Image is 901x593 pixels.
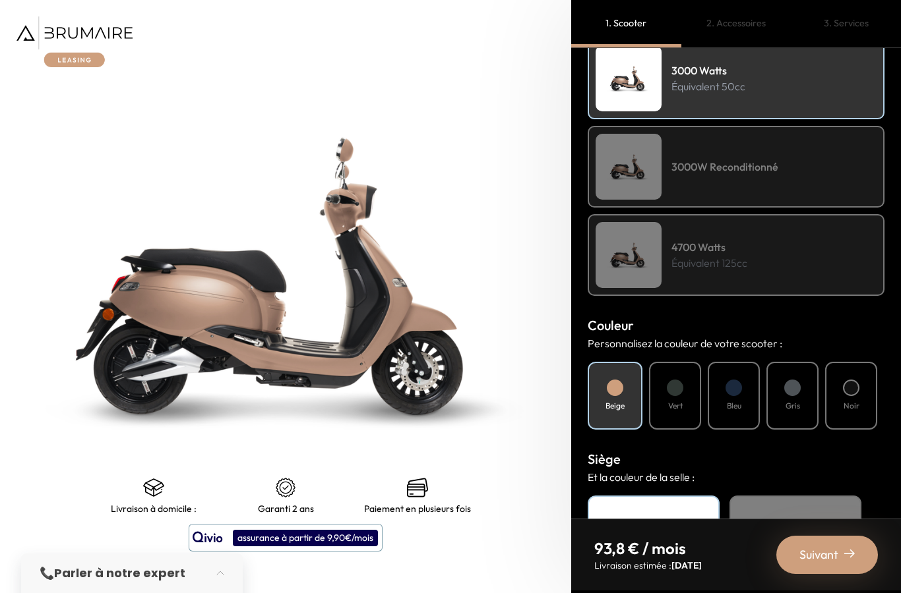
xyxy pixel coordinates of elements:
p: Paiement en plusieurs fois [364,503,471,514]
p: Et la couleur de la selle : [588,469,885,485]
h4: 3000 Watts [671,63,745,78]
h4: 4700 Watts [671,239,747,255]
h4: Bleu [727,400,741,412]
h4: Noir [844,400,859,412]
h4: Beige [606,400,625,412]
img: credit-cards.png [407,477,428,498]
p: 93,8 € / mois [594,538,702,559]
h4: Noir [596,503,712,521]
img: Scooter Leasing [596,222,662,288]
h4: Beige [737,503,854,521]
img: Brumaire Leasing [16,16,133,67]
img: certificat-de-garantie.png [275,477,296,498]
img: shipping.png [143,477,164,498]
img: right-arrow-2.png [844,548,855,559]
button: assurance à partir de 9,90€/mois [189,524,383,551]
h3: Couleur [588,316,885,335]
img: Scooter Leasing [596,134,662,200]
p: Livraison estimée : [594,559,702,572]
p: Personnalisez la couleur de votre scooter : [588,335,885,351]
img: logo qivio [193,530,223,546]
span: Suivant [799,546,838,564]
p: Équivalent 125cc [671,255,747,271]
p: Livraison à domicile : [111,503,197,514]
p: Garanti 2 ans [258,503,314,514]
h4: 3000W Reconditionné [671,159,778,175]
h4: Gris [786,400,800,412]
img: Scooter Leasing [596,45,662,111]
div: assurance à partir de 9,90€/mois [233,530,378,546]
p: Équivalent 50cc [671,78,745,94]
h3: Siège [588,449,885,469]
h4: Vert [668,400,683,412]
span: [DATE] [671,559,702,571]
